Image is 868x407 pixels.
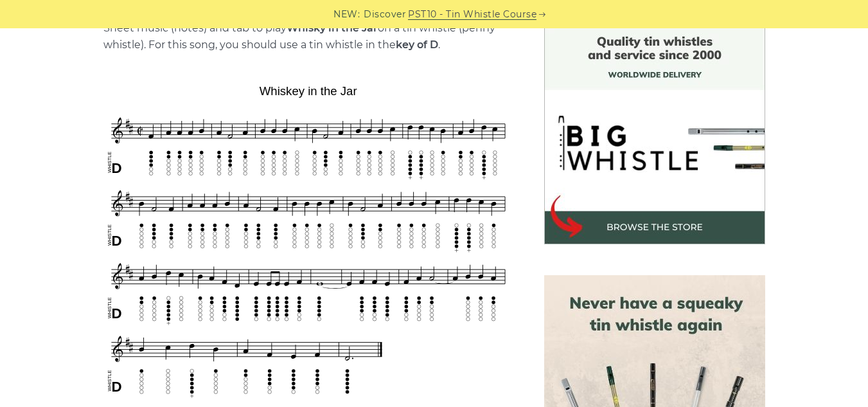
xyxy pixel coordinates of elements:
p: Sheet music (notes) and tab to play on a tin whistle (penny whistle). For this song, you should u... [103,20,513,53]
a: PST10 - Tin Whistle Course [408,7,536,22]
strong: key of D [396,39,438,51]
span: Discover [364,7,406,22]
img: Whiskey in the Jar Tin Whistle Tab & Sheet Music [103,80,513,401]
span: NEW: [333,7,360,22]
img: BigWhistle Tin Whistle Store [544,23,765,244]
